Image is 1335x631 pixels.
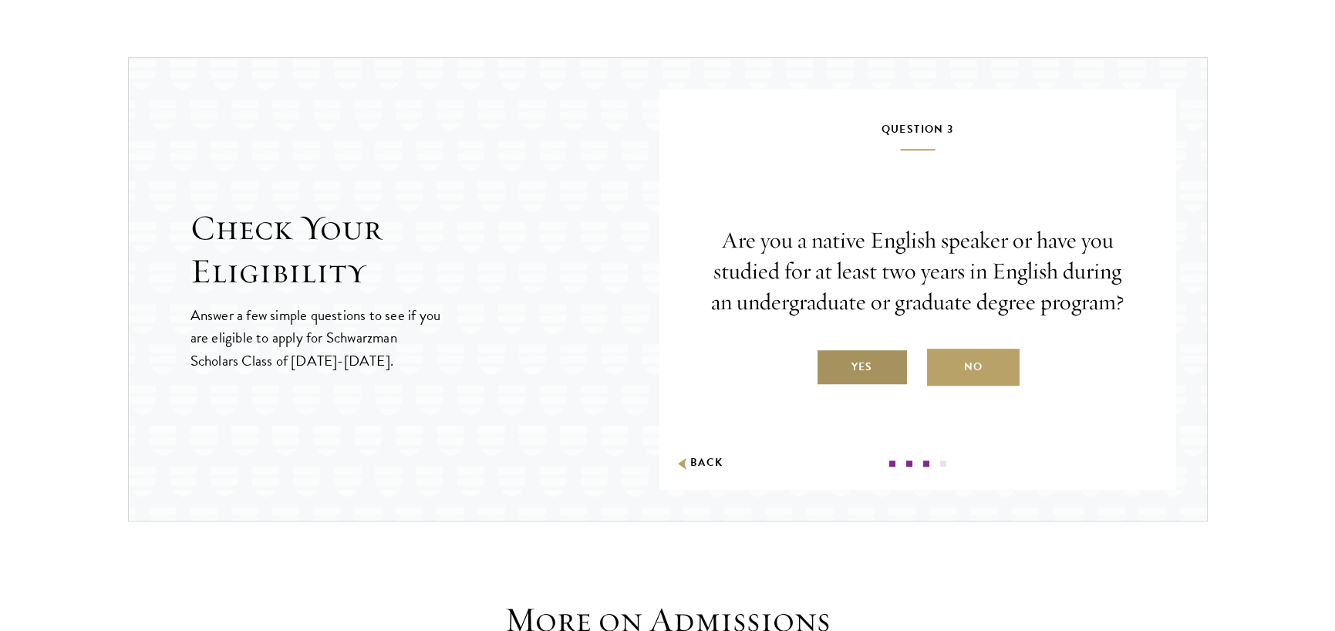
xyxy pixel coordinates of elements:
[190,207,659,293] h2: Check Your Eligibility
[816,349,909,386] label: Yes
[190,304,443,371] p: Answer a few simple questions to see if you are eligible to apply for Schwarzman Scholars Class o...
[675,455,723,471] button: Back
[706,225,1130,318] p: Are you a native English speaker or have you studied for at least two years in English during an ...
[927,349,1020,386] label: No
[706,120,1130,150] h5: Question 3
